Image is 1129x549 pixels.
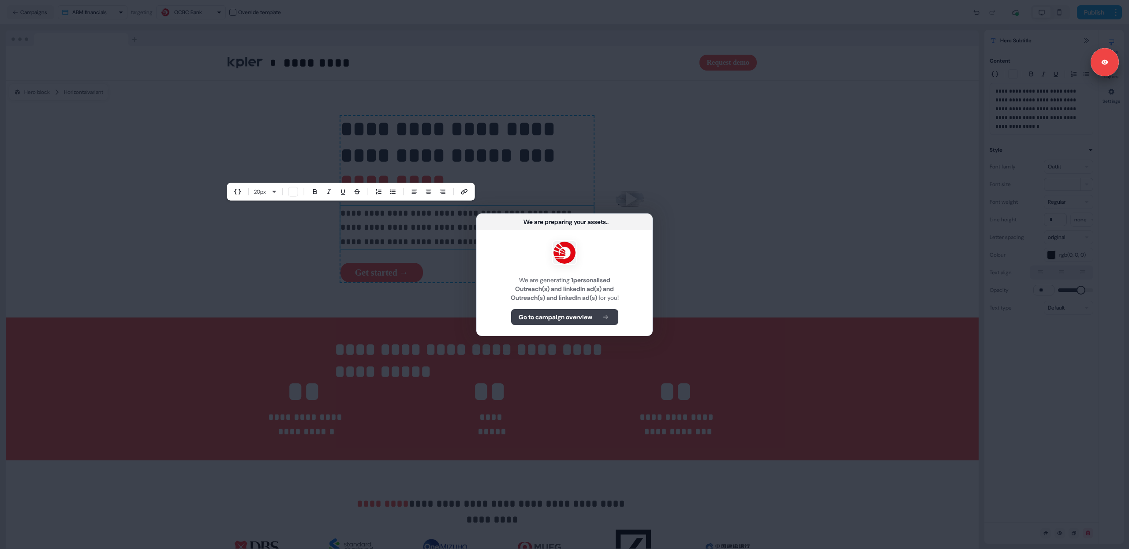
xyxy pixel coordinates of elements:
[511,309,618,325] button: Go to campaign overview
[519,313,592,321] b: Go to campaign overview
[487,276,642,302] div: We are generating for you!
[606,217,609,226] div: ...
[523,217,606,226] div: We are preparing your assets
[511,276,614,302] b: 1 personalised Outreach(s) and linkedIn ad(s) and Outreach(s) and linkedIn ad(s)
